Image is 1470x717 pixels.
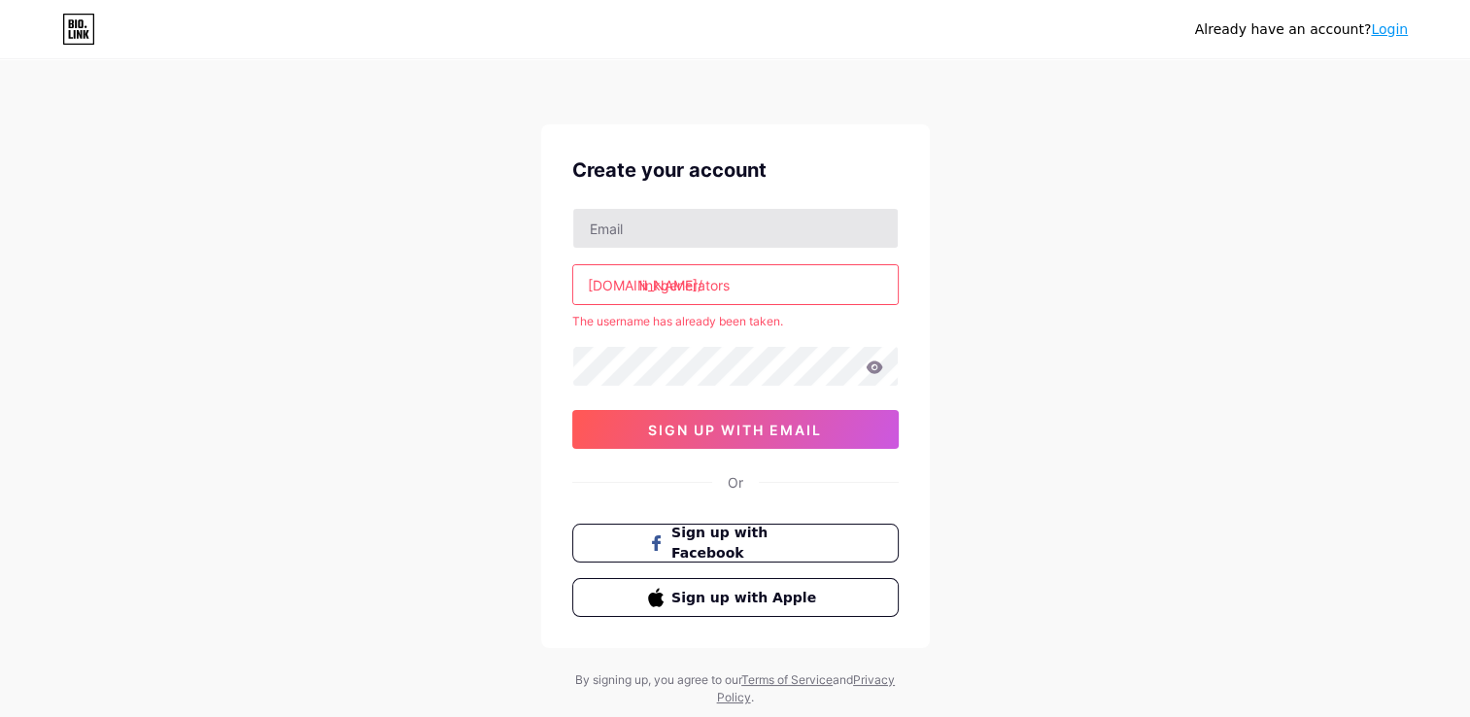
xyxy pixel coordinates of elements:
a: Login [1371,21,1408,37]
span: sign up with email [648,422,822,438]
div: [DOMAIN_NAME]/ [588,275,702,295]
span: Sign up with Facebook [671,523,822,563]
div: Create your account [572,155,899,185]
button: Sign up with Facebook [572,524,899,563]
div: Or [728,472,743,493]
span: Sign up with Apple [671,588,822,608]
button: sign up with email [572,410,899,449]
input: username [573,265,898,304]
div: Already have an account? [1195,19,1408,40]
div: By signing up, you agree to our and . [570,671,901,706]
input: Email [573,209,898,248]
a: Terms of Service [741,672,833,687]
div: The username has already been taken. [572,313,899,330]
button: Sign up with Apple [572,578,899,617]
